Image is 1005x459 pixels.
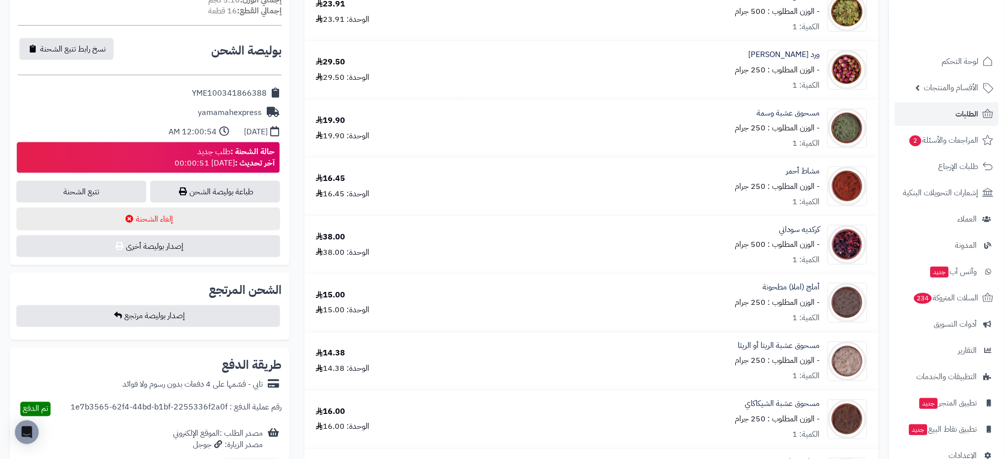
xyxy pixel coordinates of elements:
[909,424,928,435] span: جديد
[793,254,820,266] div: الكمية: 1
[914,293,932,304] span: 234
[763,282,820,293] a: أملج (املا) مطحونة
[735,5,820,17] small: - الوزن المطلوب : 500 جرام
[828,400,867,439] img: 1662098715-Shikakai%20Powder-90x90.jpg
[828,342,867,381] img: 1667661777-Reetha%20Powder-90x90.jpg
[735,180,820,192] small: - الوزن المطلوب : 250 جرام
[316,406,345,418] div: 16.00
[956,107,979,121] span: الطلبات
[938,26,996,47] img: logo-2.png
[895,391,999,415] a: تطبيق المتجرجديد
[735,355,820,367] small: - الوزن المطلوب : 250 جرام
[910,135,922,146] span: 2
[793,138,820,149] div: الكمية: 1
[895,365,999,389] a: التطبيقات والخدمات
[316,57,345,68] div: 29.50
[920,398,938,409] span: جديد
[16,208,280,230] button: إلغاء الشحنة
[903,186,979,200] span: إشعارات التحويلات البنكية
[122,379,263,391] div: تابي - قسّمها على 4 دفعات بدون رسوم ولا فوائد
[895,128,999,152] a: المراجعات والأسئلة2
[735,238,820,250] small: - الوزن المطلوب : 500 جرام
[738,341,820,352] a: مسحوق عشبة الريتا أو الريثا
[895,312,999,336] a: أدوات التسويق
[930,265,977,279] span: وآتس آب
[244,126,268,138] div: [DATE]
[895,102,999,126] a: الطلبات
[793,196,820,208] div: الكمية: 1
[895,207,999,231] a: العملاء
[735,297,820,309] small: - الوزن المطلوب : 250 جرام
[895,155,999,178] a: طلبات الإرجاع
[828,167,867,206] img: 1660148305-Mushat%20Red-90x90.jpg
[316,290,345,301] div: 15.00
[169,126,217,138] div: 12:00:54 AM
[316,363,369,375] div: الوحدة: 14.38
[793,313,820,324] div: الكمية: 1
[793,371,820,382] div: الكمية: 1
[955,238,977,252] span: المدونة
[208,5,282,17] small: 16 قطعة
[895,50,999,73] a: لوحة التحكم
[316,421,369,433] div: الوحدة: 16.00
[316,14,369,25] div: الوحدة: 23.91
[175,146,275,169] div: طلب جديد [DATE] 00:00:51
[909,133,979,147] span: المراجعات والأسئلة
[939,160,979,173] span: طلبات الإرجاع
[895,417,999,441] a: تطبيق نقاط البيعجديد
[16,181,146,203] a: تتبع الشحنة
[828,50,867,90] img: 1645466661-Mohamadi%20Flowers-90x90.jpg
[16,235,280,257] button: إصدار بوليصة أخرى
[735,122,820,134] small: - الوزن المطلوب : 250 جرام
[828,225,867,265] img: 1661836073-Karkade-90x90.jpg
[895,286,999,310] a: السلات المتروكة234
[735,413,820,425] small: - الوزن المطلوب : 250 جرام
[779,224,820,235] a: كركديه سوداني
[793,429,820,441] div: الكمية: 1
[895,233,999,257] a: المدونة
[793,80,820,91] div: الكمية: 1
[173,428,263,451] div: مصدر الطلب :الموقع الإلكتروني
[749,49,820,60] a: ورد [PERSON_NAME]
[828,283,867,323] img: 1662097306-Amaala%20Powder-90x90.jpg
[15,420,39,444] div: Open Intercom Messenger
[316,115,345,126] div: 19.90
[828,109,867,148] img: 1660143682-Wasma%20Powder-90x90.jpg
[173,440,263,451] div: مصدر الزيارة: جوجل
[913,291,979,305] span: السلات المتروكة
[209,285,282,296] h2: الشحن المرتجع
[895,181,999,205] a: إشعارات التحويلات البنكية
[895,260,999,284] a: وآتس آبجديد
[237,5,282,17] strong: إجمالي القطع:
[316,130,369,142] div: الوحدة: 19.90
[192,88,267,99] div: YME100341866388
[316,188,369,200] div: الوحدة: 16.45
[958,212,977,226] span: العملاء
[70,402,282,416] div: رقم عملية الدفع : 1e7b3565-62f4-44bd-b1bf-2255336f2a0f
[917,370,977,384] span: التطبيقات والخدمات
[211,45,282,57] h2: بوليصة الشحن
[931,267,949,278] span: جديد
[786,166,820,177] a: مشاط أحمر
[316,173,345,184] div: 16.45
[40,43,106,55] span: نسخ رابط تتبع الشحنة
[198,107,262,118] div: yamamahexpress
[19,38,114,60] button: نسخ رابط تتبع الشحنة
[934,317,977,331] span: أدوات التسويق
[316,247,369,258] div: الوحدة: 38.00
[757,108,820,119] a: مسحوق عشبة وسمة
[231,146,275,158] strong: حالة الشحنة :
[316,348,345,359] div: 14.38
[316,231,345,243] div: 38.00
[150,181,280,203] a: طباعة بوليصة الشحن
[793,21,820,33] div: الكمية: 1
[924,81,979,95] span: الأقسام والمنتجات
[222,359,282,371] h2: طريقة الدفع
[958,344,977,357] span: التقارير
[745,399,820,410] a: مسحوق عشبة الشيكاكاي
[235,157,275,169] strong: آخر تحديث :
[895,339,999,362] a: التقارير
[23,403,48,415] span: تم الدفع
[919,396,977,410] span: تطبيق المتجر
[735,64,820,76] small: - الوزن المطلوب : 250 جرام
